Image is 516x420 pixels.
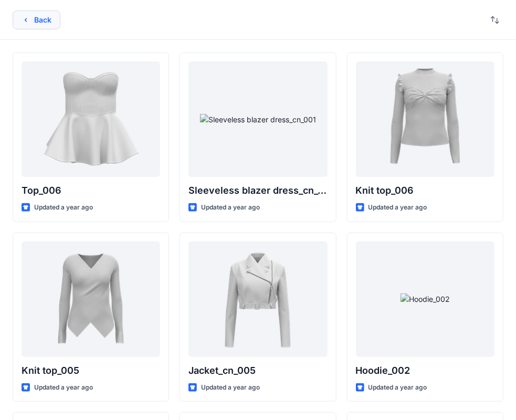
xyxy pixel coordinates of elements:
p: Updated a year ago [368,382,427,393]
p: Knit top_006 [356,183,494,198]
p: Updated a year ago [34,382,93,393]
a: Jacket_cn_005 [188,241,327,357]
p: Top_006 [22,183,160,198]
a: Knit top_006 [356,61,494,177]
a: Knit top_005 [22,241,160,357]
p: Updated a year ago [201,202,260,213]
p: Updated a year ago [34,202,93,213]
p: Sleeveless blazer dress_cn_001 [188,183,327,198]
p: Updated a year ago [368,202,427,213]
p: Jacket_cn_005 [188,363,327,378]
a: Sleeveless blazer dress_cn_001 [188,61,327,177]
p: Knit top_005 [22,363,160,378]
a: Hoodie_002 [356,241,494,357]
p: Hoodie_002 [356,363,494,378]
a: Top_006 [22,61,160,177]
p: Updated a year ago [201,382,260,393]
button: Back [13,10,60,29]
